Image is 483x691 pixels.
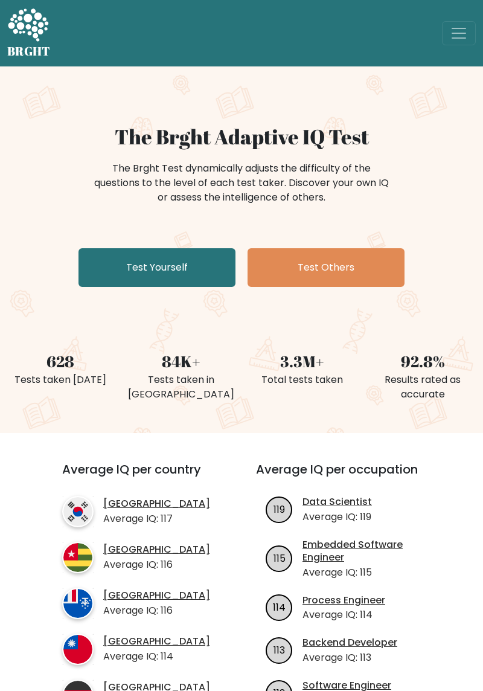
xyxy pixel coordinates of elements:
h3: Average IQ per occupation [256,462,435,491]
img: country [62,542,94,573]
a: [GEOGRAPHIC_DATA] [103,635,210,648]
div: 628 [7,350,114,373]
a: Process Engineer [302,594,385,607]
a: [GEOGRAPHIC_DATA] [103,498,210,510]
h1: The Brght Adaptive IQ Test [7,124,476,149]
img: country [62,588,94,619]
p: Average IQ: 116 [103,558,210,572]
a: [GEOGRAPHIC_DATA] [103,590,210,602]
p: Average IQ: 116 [103,603,210,618]
h3: Average IQ per country [62,462,213,491]
div: 3.3M+ [249,350,355,373]
p: Average IQ: 115 [302,565,435,580]
a: Test Others [248,248,405,287]
p: Average IQ: 117 [103,512,210,526]
a: Backend Developer [302,637,397,649]
p: Average IQ: 113 [302,651,397,665]
a: Embedded Software Engineer [302,539,435,564]
div: Tests taken in [GEOGRAPHIC_DATA] [128,373,234,402]
p: Average IQ: 114 [103,649,210,664]
a: Test Yourself [78,248,235,287]
div: 84K+ [128,350,234,373]
text: 119 [273,503,285,516]
div: 92.8% [369,350,476,373]
text: 114 [273,600,286,614]
a: BRGHT [7,5,51,62]
button: Toggle navigation [442,21,476,45]
img: country [62,496,94,527]
a: Data Scientist [302,496,372,509]
div: The Brght Test dynamically adjusts the difficulty of the questions to the level of each test take... [91,161,392,205]
text: 113 [273,643,285,657]
div: Results rated as accurate [369,373,476,402]
p: Average IQ: 119 [302,510,372,524]
p: Average IQ: 114 [302,608,385,622]
text: 115 [273,551,286,565]
div: Tests taken [DATE] [7,373,114,387]
h5: BRGHT [7,44,51,59]
div: Total tests taken [249,373,355,387]
img: country [62,634,94,665]
a: [GEOGRAPHIC_DATA] [103,544,210,556]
